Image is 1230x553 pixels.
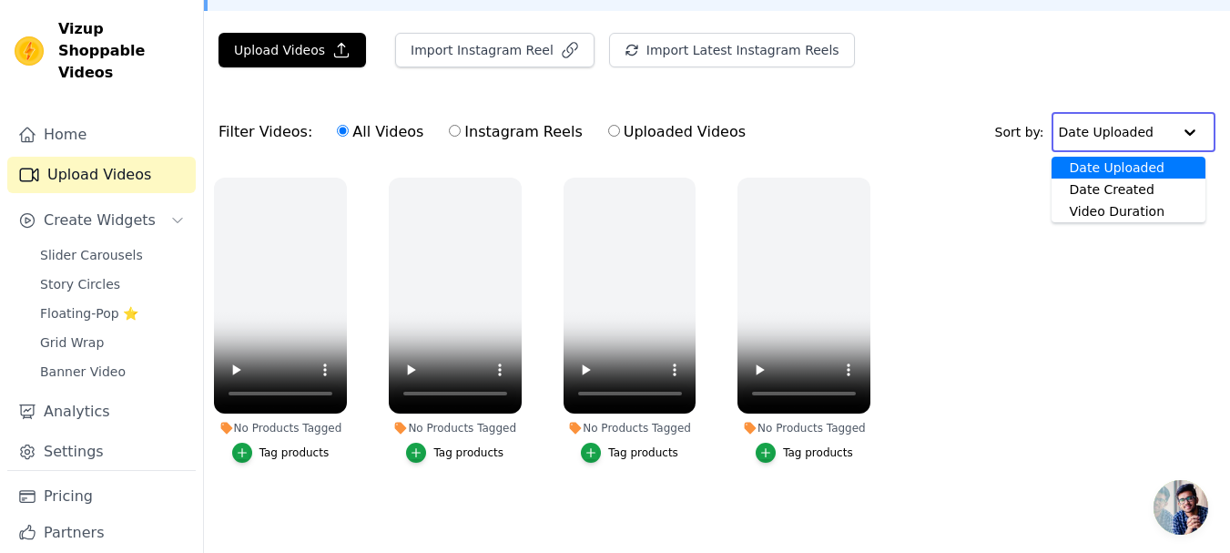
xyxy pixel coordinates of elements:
a: Settings [7,434,196,470]
a: Banner Video [29,359,196,384]
a: Home [7,117,196,153]
img: Vizup [15,36,44,66]
div: No Products Tagged [737,421,870,435]
span: Slider Carousels [40,246,143,264]
label: Uploaded Videos [607,120,747,144]
button: Upload Videos [219,33,366,67]
div: Filter Videos: [219,111,756,153]
span: Floating-Pop ⭐ [40,304,138,323]
a: Story Circles [29,271,196,297]
div: Tag products [783,445,853,460]
input: Uploaded Videos [608,125,620,137]
input: Instagram Reels [449,125,461,137]
a: Grid Wrap [29,330,196,355]
div: No Products Tagged [389,421,522,435]
span: Create Widgets [44,210,156,231]
input: All Videos [337,125,349,137]
div: Date Uploaded [1052,157,1205,179]
a: Pricing [7,478,196,515]
button: Tag products [756,443,853,463]
label: All Videos [336,120,424,144]
button: Create Widgets [7,202,196,239]
div: No Products Tagged [564,421,696,435]
a: Analytics [7,394,196,430]
span: Grid Wrap [40,333,104,352]
label: Instagram Reels [448,120,583,144]
button: Import Instagram Reel [395,33,595,67]
a: Open chat [1154,480,1208,535]
a: Partners [7,515,196,551]
div: Tag products [259,445,330,460]
span: Vizup Shoppable Videos [58,18,188,84]
button: Import Latest Instagram Reels [609,33,855,67]
div: Video Duration [1052,200,1205,222]
div: No Products Tagged [214,421,347,435]
button: Tag products [581,443,678,463]
div: Date Created [1052,179,1205,200]
a: Slider Carousels [29,242,196,268]
span: Banner Video [40,363,126,381]
div: Tag products [608,445,678,460]
span: Story Circles [40,275,120,293]
button: Tag products [232,443,330,463]
a: Upload Videos [7,157,196,193]
a: Floating-Pop ⭐ [29,301,196,326]
button: Tag products [406,443,503,463]
div: Sort by: [995,112,1216,152]
div: Tag products [433,445,503,460]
